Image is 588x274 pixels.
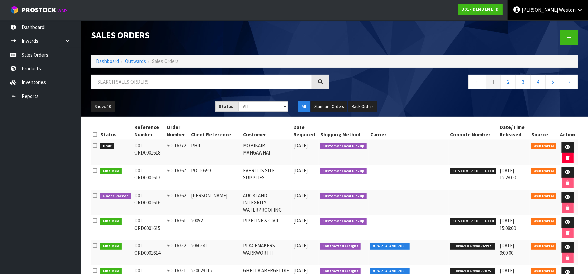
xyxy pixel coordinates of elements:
[165,122,189,140] th: Order Number
[293,217,308,224] span: [DATE]
[165,165,189,190] td: SO-16767
[293,267,308,274] span: [DATE]
[133,190,165,215] td: D01-ORD0001616
[500,217,516,231] span: [DATE] 15:08:00
[165,215,189,240] td: SO-16761
[340,75,578,91] nav: Page navigation
[152,58,179,64] span: Sales Orders
[370,243,410,250] span: NEW ZEALAND POST
[468,75,486,89] a: ←
[559,7,576,13] span: Weston
[545,75,560,89] a: 5
[450,218,497,225] span: CUSTOMER COLLECTED
[560,75,578,89] a: →
[450,243,496,250] span: 00894210379941769971
[293,167,308,174] span: [DATE]
[348,101,377,112] button: Back Orders
[500,167,516,181] span: [DATE] 12:28:00
[531,168,556,175] span: Web Portal
[369,122,449,140] th: Carrier
[22,6,56,14] span: ProStock
[293,142,308,149] span: [DATE]
[531,143,556,150] span: Web Portal
[531,218,556,225] span: Web Portal
[558,122,578,140] th: Action
[462,6,499,12] strong: D01 - DEMDEN LTD
[91,101,115,112] button: Show: 10
[320,168,367,175] span: Customer Local Pickup
[298,101,310,112] button: All
[219,104,235,109] strong: Status:
[311,101,347,112] button: Standard Orders
[100,143,114,150] span: Draft
[189,190,241,215] td: [PERSON_NAME]
[125,58,146,64] a: Outwards
[133,165,165,190] td: D01-ORD0001617
[498,122,530,140] th: Date/Time Released
[530,75,546,89] a: 4
[189,215,241,240] td: 20052
[189,122,241,140] th: Client Reference
[320,143,367,150] span: Customer Local Pickup
[165,190,189,215] td: SO-16762
[133,240,165,265] td: D01-ORD0001614
[516,75,531,89] a: 3
[133,140,165,165] td: D01-ORD0001618
[241,165,292,190] td: EVERITTS SITE SUPPLIES
[531,243,556,250] span: Web Portal
[320,243,361,250] span: Contracted Freight
[241,215,292,240] td: PIPELINE & CIVIL
[91,30,329,40] h1: Sales Orders
[100,193,131,200] span: Goods Packed
[99,122,133,140] th: Status
[91,75,312,89] input: Search sales orders
[241,140,292,165] td: MOBIKAIR MANGAWHAI
[320,193,367,200] span: Customer Local Pickup
[100,243,122,250] span: Finalised
[189,240,241,265] td: 2060541
[530,122,558,140] th: Source
[241,190,292,215] td: AUCKLAND INTEGRITY WATERPROOFING
[500,242,514,256] span: [DATE] 9:00:00
[241,122,292,140] th: Customer
[189,140,241,165] td: PHIL
[449,122,498,140] th: Connote Number
[293,242,308,249] span: [DATE]
[189,165,241,190] td: PO-10599
[486,75,501,89] a: 1
[501,75,516,89] a: 2
[522,7,558,13] span: [PERSON_NAME]
[165,240,189,265] td: SO-16752
[57,7,68,14] small: WMS
[96,58,119,64] a: Dashboard
[10,6,19,14] img: cube-alt.png
[531,193,556,200] span: Web Portal
[293,192,308,199] span: [DATE]
[100,218,122,225] span: Finalised
[133,215,165,240] td: D01-ORD0001615
[320,218,367,225] span: Customer Local Pickup
[133,122,165,140] th: Reference Number
[100,168,122,175] span: Finalised
[450,168,497,175] span: CUSTOMER COLLECTED
[292,122,319,140] th: Date Required
[165,140,189,165] td: SO-16772
[319,122,369,140] th: Shipping Method
[241,240,292,265] td: PLACEMAKERS WARKWORTH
